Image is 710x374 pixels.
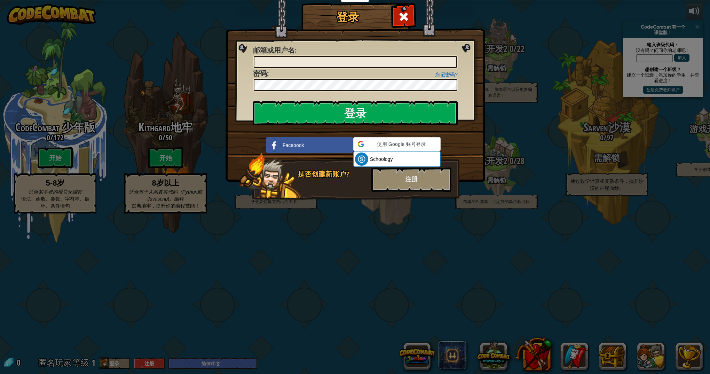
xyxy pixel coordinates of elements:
span: Schoology [370,156,393,163]
span: Facebook [283,142,304,149]
h1: 登录 [303,11,392,23]
span: 密码 [253,69,267,78]
input: 登录 [253,101,458,125]
label: : [253,69,269,79]
div: 是否创建新账户? [298,169,367,179]
div: 使用 Google 账号登录 [353,137,441,151]
a: 忘记密码? [435,72,458,77]
div: 注册 [371,167,451,192]
img: facebook_small.png [268,139,281,152]
img: schoology.png [355,153,368,166]
span: 邮箱或用户名 [253,45,295,55]
span: 使用 Google 账号登录 [367,141,436,148]
label: : [253,45,297,55]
